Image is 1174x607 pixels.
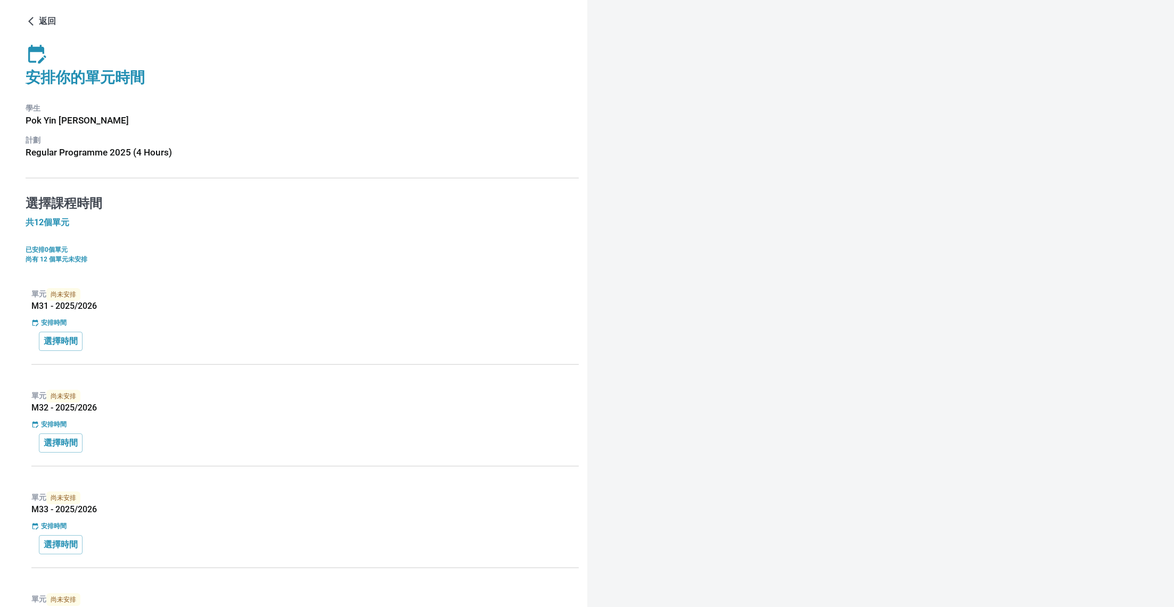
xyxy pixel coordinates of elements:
p: 安排時間 [41,318,67,327]
p: 單元 [31,491,579,504]
h6: Regular Programme 2025 (4 Hours) [26,145,579,160]
p: 選擇時間 [44,538,78,551]
span: 尚未安排 [46,491,80,504]
p: 單元 [31,593,579,606]
h4: 選擇課程時間 [26,195,579,211]
p: 返回 [39,15,56,28]
p: 學生 [26,103,579,114]
h6: Pok Yin [PERSON_NAME] [26,113,579,128]
p: 選擇時間 [44,437,78,449]
span: 尚未安排 [46,593,80,606]
h5: M33 - 2025/2026 [31,504,579,515]
h4: 安排你的單元時間 [26,68,579,87]
h5: 共12個單元 [26,217,579,228]
p: 單元 [31,288,579,301]
p: 已安排0個單元 [26,245,579,255]
h5: M32 - 2025/2026 [31,403,579,413]
p: 計劃 [26,135,579,146]
span: 尚未安排 [46,288,80,301]
button: 選擇時間 [39,332,83,351]
h5: M31 - 2025/2026 [31,301,579,311]
span: 尚未安排 [46,390,80,403]
p: 尚有 12 個單元未安排 [26,255,579,264]
button: 選擇時間 [39,433,83,453]
button: 返回 [26,13,60,30]
p: 安排時間 [41,521,67,531]
button: 選擇時間 [39,535,83,554]
p: 安排時間 [41,420,67,429]
p: 選擇時間 [44,335,78,348]
p: 單元 [31,390,579,403]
